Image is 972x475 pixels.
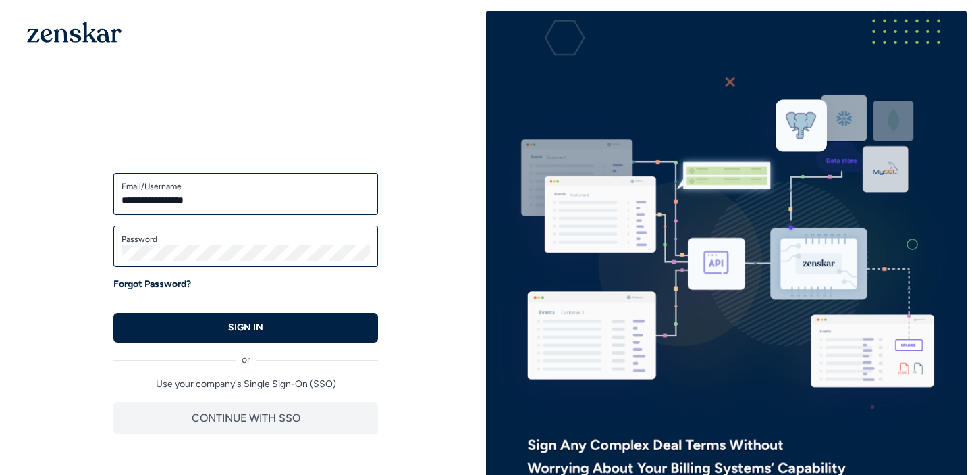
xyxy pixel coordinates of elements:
[27,22,122,43] img: 1OGAJ2xQqyY4LXKgY66KYq0eOWRCkrZdAb3gUhuVAqdWPZE9SRJmCz+oDMSn4zDLXe31Ii730ItAGKgCKgCCgCikA4Av8PJUP...
[113,378,378,391] p: Use your company's Single Sign-On (SSO)
[113,343,378,367] div: or
[113,313,378,343] button: SIGN IN
[122,234,370,245] label: Password
[122,181,370,192] label: Email/Username
[228,321,263,334] p: SIGN IN
[113,402,378,434] button: CONTINUE WITH SSO
[113,278,191,291] a: Forgot Password?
